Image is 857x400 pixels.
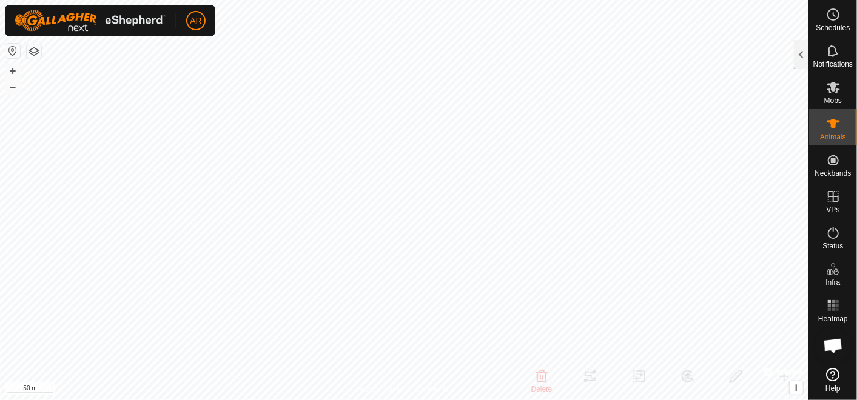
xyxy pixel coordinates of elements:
a: Help [809,363,857,397]
span: AR [190,15,201,27]
button: – [5,79,20,94]
span: i [795,382,798,393]
img: Gallagher Logo [15,10,166,32]
span: VPs [826,206,839,213]
button: + [5,64,20,78]
span: Status [822,242,843,250]
span: Mobs [824,97,842,104]
a: Privacy Policy [356,384,402,395]
span: Animals [820,133,846,141]
div: Open chat [815,327,852,364]
span: Schedules [816,24,850,32]
a: Contact Us [416,384,452,395]
span: Notifications [813,61,853,68]
span: Heatmap [818,315,848,322]
span: Help [825,385,841,392]
span: Neckbands [815,170,851,177]
span: Infra [825,279,840,286]
button: Map Layers [27,44,41,59]
button: Reset Map [5,44,20,58]
button: i [790,381,803,395]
